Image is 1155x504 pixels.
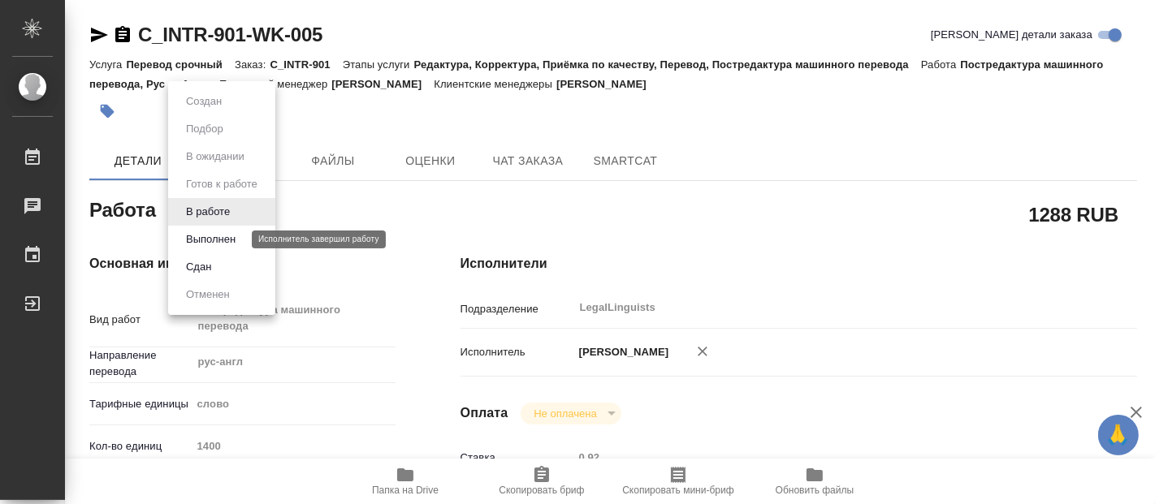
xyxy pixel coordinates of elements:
[181,120,228,138] button: Подбор
[181,203,235,221] button: В работе
[181,148,249,166] button: В ожидании
[181,230,240,248] button: Выполнен
[181,258,216,276] button: Сдан
[181,93,227,110] button: Создан
[181,286,235,304] button: Отменен
[181,175,262,193] button: Готов к работе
